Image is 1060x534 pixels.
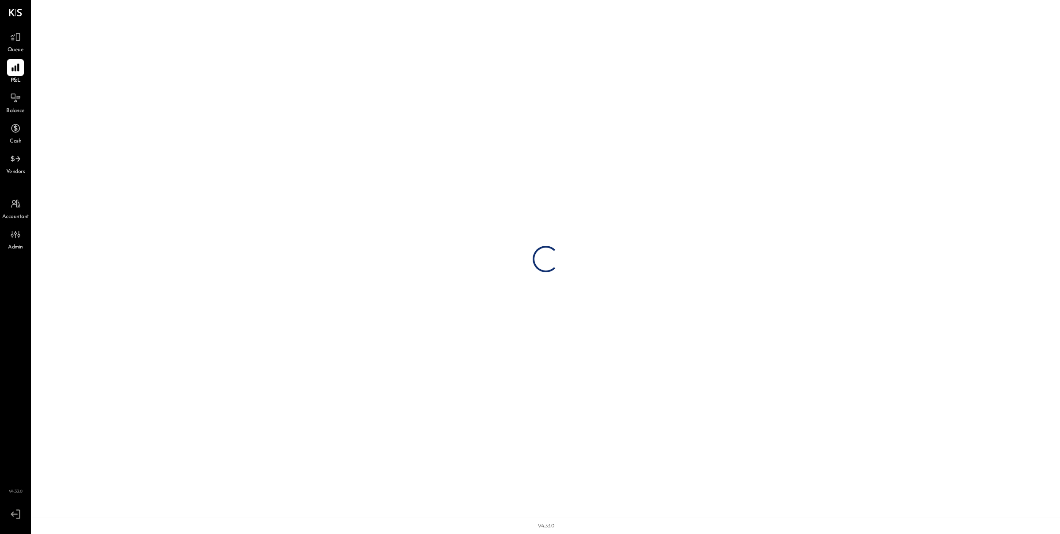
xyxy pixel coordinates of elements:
[6,168,25,176] span: Vendors
[2,213,29,221] span: Accountant
[0,29,30,54] a: Queue
[538,523,554,530] div: v 4.33.0
[6,107,25,115] span: Balance
[8,46,24,54] span: Queue
[0,90,30,115] a: Balance
[10,138,21,146] span: Cash
[0,226,30,252] a: Admin
[11,77,21,85] span: P&L
[0,120,30,146] a: Cash
[0,150,30,176] a: Vendors
[8,244,23,252] span: Admin
[0,59,30,85] a: P&L
[0,196,30,221] a: Accountant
